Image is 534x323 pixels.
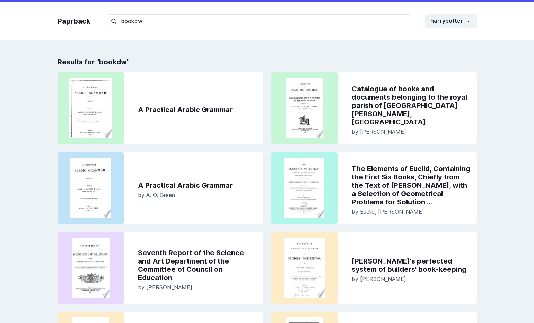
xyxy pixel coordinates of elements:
p: by [352,128,471,136]
input: Search for a book... [107,14,411,28]
p: by [352,207,471,216]
a: The Elements of Euclid, Containing the First Six Books, Chiefly from the Text of [PERSON_NAME], w... [352,165,471,206]
p: by [138,191,257,199]
span: [PERSON_NAME] [360,276,406,283]
p: by [352,275,471,283]
span: Euclid [360,208,375,215]
a: A Practical Arabic Grammar [138,105,257,114]
span: , [PERSON_NAME] [375,208,424,215]
img: Woman paying for a purchase [277,78,332,138]
span: [PERSON_NAME] [360,128,406,135]
h2: Results for " bookdw " [58,57,477,67]
img: Woman paying for a purchase [63,238,119,298]
img: Woman paying for a purchase [277,158,332,218]
span: [PERSON_NAME] [146,284,192,291]
a: A Practical Arabic Grammar [138,181,257,190]
a: Paprback [58,16,90,26]
a: Catalogue of books and documents belonging to the royal parish of [GEOGRAPHIC_DATA][PERSON_NAME],... [352,85,471,126]
img: Woman paying for a purchase [63,158,119,218]
img: Woman paying for a purchase [277,238,332,298]
img: Woman paying for a purchase [63,78,119,138]
span: A. O. Green [146,192,175,199]
p: by [138,283,257,292]
a: Seventh Report of the Science and Art Department of the Committee of Council on Education [138,249,257,282]
a: [PERSON_NAME]'s perfected system of builders' book-keeping [352,257,471,274]
button: harrypotter [425,14,477,28]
